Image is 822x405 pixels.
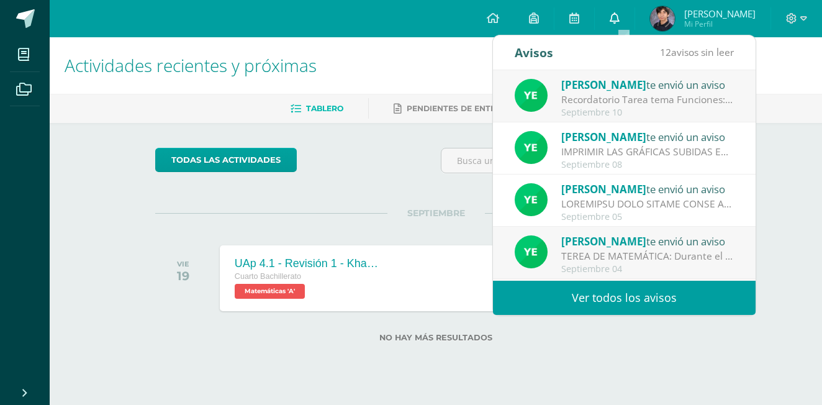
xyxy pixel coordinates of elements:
[561,234,646,248] span: [PERSON_NAME]
[561,181,734,197] div: te envió un aviso
[387,207,485,219] span: SEPTIEMBRE
[561,107,734,118] div: Septiembre 10
[515,235,548,268] img: fd93c6619258ae32e8e829e8701697bb.png
[561,76,734,93] div: te envió un aviso
[235,284,305,299] span: Matemáticas 'A'
[561,93,734,107] div: Recordatorio Tarea tema Funciones: Estimados padres de familia y chicos hago el recordatorio para...
[155,148,297,172] a: todas las Actividades
[561,78,646,92] span: [PERSON_NAME]
[561,129,734,145] div: te envió un aviso
[306,104,343,113] span: Tablero
[515,35,553,70] div: Avisos
[561,130,646,144] span: [PERSON_NAME]
[291,99,343,119] a: Tablero
[177,268,189,283] div: 19
[561,264,734,275] div: Septiembre 04
[65,53,317,77] span: Actividades recientes y próximas
[235,272,301,281] span: Cuarto Bachillerato
[561,249,734,263] div: TEREA DE MATEMÁTICA: Durante el período se dictaron 4 problemas para poner en práctica los método...
[155,333,717,342] label: No hay más resultados
[515,131,548,164] img: fd93c6619258ae32e8e829e8701697bb.png
[561,182,646,196] span: [PERSON_NAME]
[561,197,734,211] div: CONTENIDO PARA EXAMEN FINAL IV UNIDAD MATEMÁTICA: Esta información está puesta en Teams de cada s...
[515,79,548,112] img: fd93c6619258ae32e8e829e8701697bb.png
[684,19,756,29] span: Mi Perfil
[660,45,734,59] span: avisos sin leer
[441,148,716,173] input: Busca una actividad próxima aquí...
[561,212,734,222] div: Septiembre 05
[650,6,675,31] img: 3fc1c63831f4eb230c5715ef2dfb19c3.png
[177,260,189,268] div: VIE
[561,145,734,159] div: IMPRIMIR LAS GRÁFICAS SUBIDAS EN TEAMS: Por favor imprimir la imagen con las 4 gráficas que están...
[561,233,734,249] div: te envió un aviso
[493,281,756,315] a: Ver todos los avisos
[660,45,671,59] span: 12
[515,183,548,216] img: fd93c6619258ae32e8e829e8701697bb.png
[394,99,513,119] a: Pendientes de entrega
[684,7,756,20] span: [PERSON_NAME]
[235,257,384,270] div: UAp 4.1 - Revisión 1 - Khan Academy
[561,160,734,170] div: Septiembre 08
[407,104,513,113] span: Pendientes de entrega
